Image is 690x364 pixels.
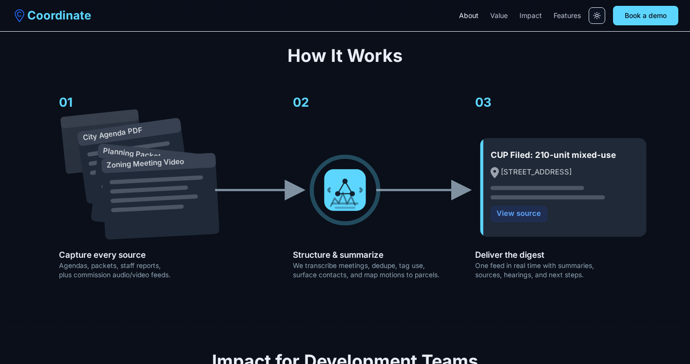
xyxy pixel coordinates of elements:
text: 02 [293,95,309,110]
text: We transcribe meetings, dedupe, tag use, [293,262,425,269]
text: One feed in real time with summaries, [475,262,594,269]
text: Deliver the digest [475,249,544,260]
text: 01 [59,95,73,110]
a: Impact [519,11,542,20]
text: 03 [475,95,492,110]
img: Coordinate [12,8,27,23]
text: Agendas, packets, staff reports, [59,262,161,269]
text: surface contacts, and map motions to parcels. [293,271,440,279]
a: Value [490,11,508,20]
button: Book a demo [613,6,678,25]
text: CUP Filed: 210-unit mixed-use [491,150,616,160]
svg: How Coordinate turns municipal documents into a digest for development teams [33,81,657,289]
text: City Agenda PDF [82,125,143,142]
text: [STREET_ADDRESS] [501,168,572,176]
text: sources, hearings, and next steps. [475,271,584,279]
a: About [459,11,479,20]
text: Zoning Meeting Video [106,157,184,170]
text: View source [497,209,541,218]
text: plus commission audio/video feeds. [59,271,171,279]
h2: How It Works [33,46,657,65]
a: Features [554,11,581,20]
text: Structure & summarize [293,249,383,260]
text: Capture every source [59,249,146,260]
span: Coordinate [27,8,91,23]
a: Coordinate [12,8,91,23]
button: Switch to light mode [589,7,605,24]
text: Planning Packet [103,146,161,161]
